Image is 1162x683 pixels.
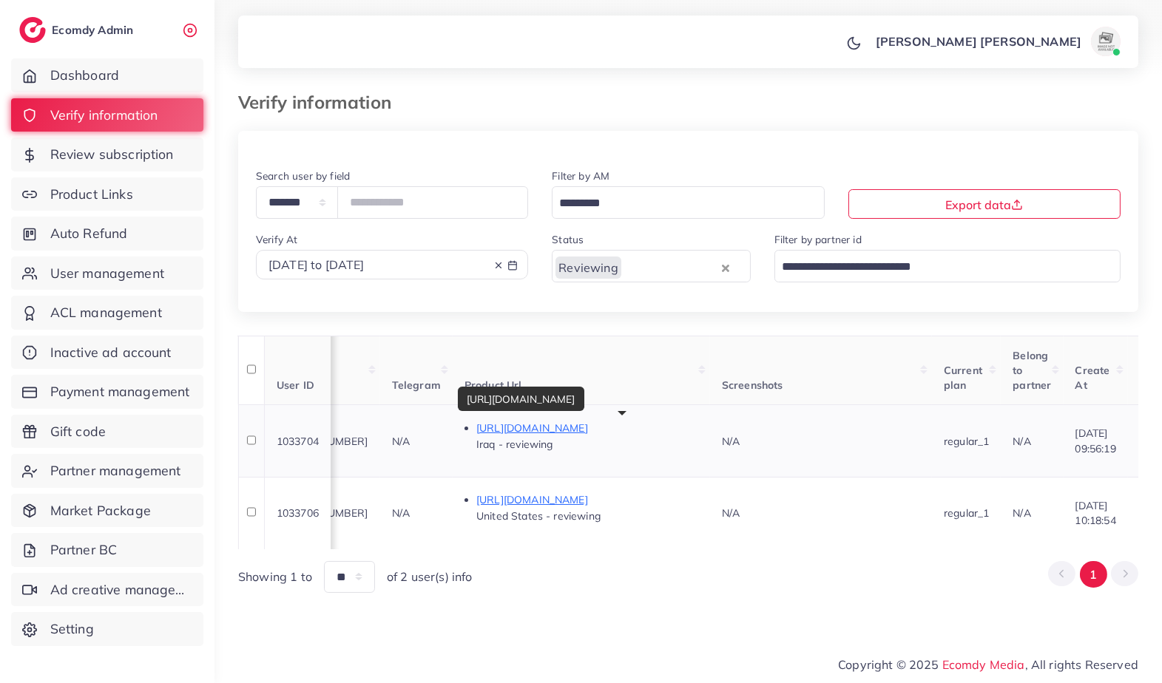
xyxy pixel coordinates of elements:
[1013,435,1030,448] span: N/A
[392,506,410,520] span: N/A
[1013,349,1051,393] span: Belong to partner
[623,256,718,279] input: Search for option
[238,568,312,585] span: Showing 1 to
[11,612,203,646] a: Setting
[11,415,203,449] a: Gift code
[50,145,174,164] span: Review subscription
[722,259,729,276] button: Clear Selected
[944,506,989,520] span: regular_1
[238,92,403,113] h3: Verify information
[11,217,203,251] a: Auto Refund
[944,364,982,392] span: Current plan
[458,387,584,411] div: [URL][DOMAIN_NAME]
[1091,27,1121,56] img: avatar
[50,343,172,362] span: Inactive ad account
[1075,364,1110,392] span: Create At
[1075,499,1116,527] span: [DATE] 10:18:54
[50,501,151,520] span: Market Package
[876,33,1081,50] p: [PERSON_NAME] [PERSON_NAME]
[555,256,621,279] span: Reviewing
[465,378,522,392] span: Product Url
[552,169,609,183] label: Filter by AM
[722,378,783,392] span: Screenshots
[945,197,1023,212] span: Export data
[838,656,1138,673] span: Copyright © 2025
[1013,506,1030,520] span: N/A
[256,169,350,183] label: Search user by field
[11,454,203,488] a: Partner management
[552,250,750,282] div: Search for option
[268,257,365,272] span: [DATE] to [DATE]
[50,303,162,322] span: ACL management
[11,296,203,330] a: ACL management
[942,657,1025,672] a: Ecomdy Media
[722,506,740,520] span: N/A
[50,382,190,401] span: Payment management
[774,250,1121,282] div: Search for option
[11,494,203,528] a: Market Package
[19,17,46,43] img: logo
[52,23,137,37] h2: Ecomdy Admin
[277,435,319,448] span: 1033704
[50,264,164,283] span: User management
[1025,656,1138,673] span: , All rights Reserved
[11,98,203,132] a: Verify information
[11,177,203,211] a: Product Links
[552,232,584,247] label: Status
[476,419,698,437] p: [URL][DOMAIN_NAME]
[277,378,314,392] span: User ID
[11,573,203,607] a: Ad creative management
[848,189,1121,219] button: Export data
[476,438,553,451] span: Iraq - reviewing
[868,27,1126,56] a: [PERSON_NAME] [PERSON_NAME]avatar
[554,192,805,215] input: Search for option
[11,256,203,290] a: User management
[944,435,989,448] span: regular_1
[19,17,137,43] a: logoEcomdy Admin
[50,461,181,480] span: Partner management
[1075,427,1116,455] span: [DATE] 09:56:19
[50,580,192,599] span: Ad creative management
[774,232,862,247] label: Filter by partner id
[11,137,203,171] a: Review subscription
[392,378,441,392] span: Telegram
[11,533,203,567] a: Partner BC
[50,224,128,243] span: Auto Refund
[476,509,601,523] span: United States - reviewing
[50,66,119,85] span: Dashboard
[11,58,203,92] a: Dashboard
[1048,561,1138,588] ul: Pagination
[1080,561,1107,588] button: Go to page 1
[392,435,410,448] span: N/A
[50,106,158,125] span: Verify information
[11,336,203,370] a: Inactive ad account
[50,619,94,639] span: Setting
[777,256,1101,279] input: Search for option
[476,491,698,509] p: [URL][DOMAIN_NAME]
[11,375,203,409] a: Payment management
[50,422,106,441] span: Gift code
[256,232,297,247] label: Verify At
[50,540,118,560] span: Partner BC
[387,568,473,585] span: of 2 user(s) info
[50,185,133,204] span: Product Links
[552,186,824,218] div: Search for option
[722,435,740,448] span: N/A
[277,506,319,520] span: 1033706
